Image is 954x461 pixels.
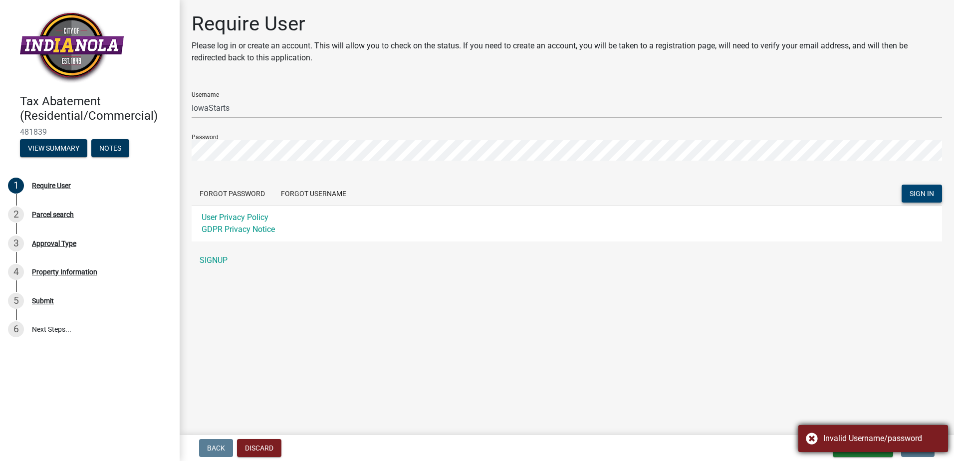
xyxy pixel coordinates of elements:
[192,40,942,64] p: Please log in or create an account. This will allow you to check on the status. If you need to cr...
[8,178,24,194] div: 1
[20,127,160,137] span: 481839
[91,139,129,157] button: Notes
[8,264,24,280] div: 4
[202,213,268,222] a: User Privacy Policy
[20,10,124,84] img: City of Indianola, Iowa
[273,185,354,203] button: Forgot Username
[823,433,941,445] div: Invalid Username/password
[902,185,942,203] button: SIGN IN
[32,211,74,218] div: Parcel search
[32,182,71,189] div: Require User
[32,240,76,247] div: Approval Type
[91,145,129,153] wm-modal-confirm: Notes
[199,439,233,457] button: Back
[192,250,942,270] a: SIGNUP
[192,185,273,203] button: Forgot Password
[910,190,934,198] span: SIGN IN
[8,321,24,337] div: 6
[20,145,87,153] wm-modal-confirm: Summary
[237,439,281,457] button: Discard
[32,268,97,275] div: Property Information
[192,12,942,36] h1: Require User
[20,94,172,123] h4: Tax Abatement (Residential/Commercial)
[20,139,87,157] button: View Summary
[202,225,275,234] a: GDPR Privacy Notice
[32,297,54,304] div: Submit
[8,235,24,251] div: 3
[8,207,24,223] div: 2
[207,444,225,452] span: Back
[8,293,24,309] div: 5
